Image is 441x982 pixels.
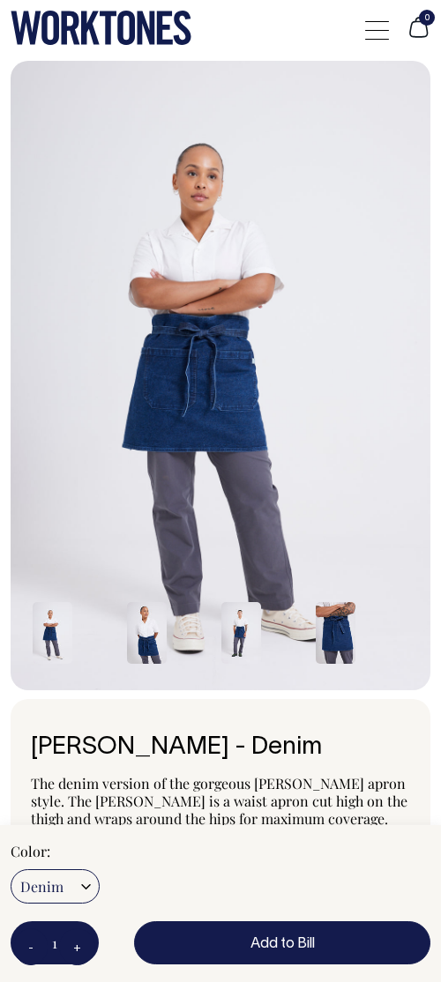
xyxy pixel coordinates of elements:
a: 0 [407,29,430,41]
img: denim [316,602,355,664]
img: denim [221,602,261,664]
button: + [59,928,95,965]
label: Color: [11,843,212,860]
img: denim [33,602,72,664]
img: denim [11,61,430,690]
button: Add to Bill [134,921,430,964]
img: denim [127,602,167,664]
span: Add to Bill [250,938,315,950]
span: The denim version of the gorgeous [PERSON_NAME] apron style. The [PERSON_NAME] is a waist apron c... [31,774,408,916]
h1: [PERSON_NAME] - Denim [31,734,410,762]
span: 0 [419,10,435,26]
button: - [14,928,48,965]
